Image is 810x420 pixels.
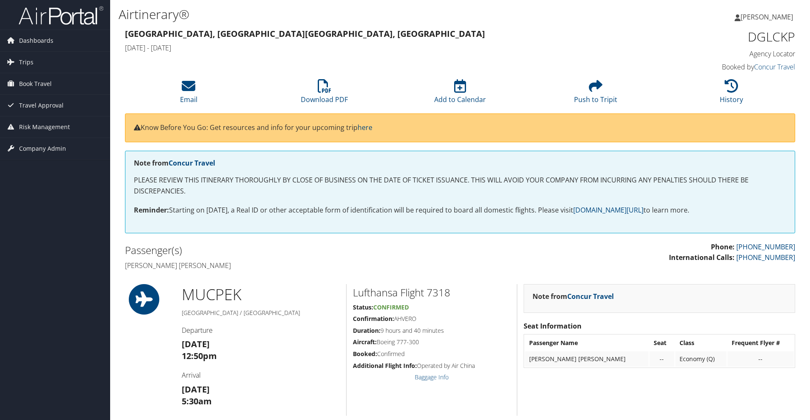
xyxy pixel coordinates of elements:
strong: Phone: [711,242,735,251]
strong: International Calls: [669,253,735,262]
strong: Additional Flight Info: [353,362,417,370]
h1: Airtinerary® [119,6,574,23]
strong: [DATE] [182,384,210,395]
a: Email [180,84,197,104]
h1: DGLCKP [637,28,795,46]
h5: Confirmed [353,350,510,358]
a: Push to Tripit [574,84,617,104]
span: Travel Approval [19,95,64,116]
strong: 12:50pm [182,350,217,362]
h4: [DATE] - [DATE] [125,43,624,52]
strong: [GEOGRAPHIC_DATA], [GEOGRAPHIC_DATA] [GEOGRAPHIC_DATA], [GEOGRAPHIC_DATA] [125,28,485,39]
a: Baggage Info [415,373,449,381]
span: Trips [19,52,33,73]
th: Seat [649,335,674,351]
td: Economy (Q) [675,351,727,367]
span: Risk Management [19,116,70,138]
strong: Note from [533,292,614,301]
th: Frequent Flyer # [727,335,794,351]
h2: Lufthansa Flight 7318 [353,285,510,300]
span: [PERSON_NAME] [741,12,793,22]
a: [PHONE_NUMBER] [736,242,795,251]
strong: Note from [134,158,215,168]
a: Concur Travel [169,158,215,168]
strong: Status: [353,303,373,311]
a: [DOMAIN_NAME][URL] [573,205,644,215]
a: [PERSON_NAME] [735,4,802,30]
strong: Aircraft: [353,338,377,346]
h1: MUC PEK [182,284,340,305]
strong: [DATE] [182,338,210,350]
a: Concur Travel [567,292,614,301]
th: Class [675,335,727,351]
strong: Reminder: [134,205,169,215]
strong: Duration: [353,326,380,334]
a: Add to Calendar [434,84,486,104]
h5: Boeing 777-300 [353,338,510,346]
td: [PERSON_NAME] [PERSON_NAME] [525,351,648,367]
h5: AHVERO [353,315,510,323]
span: Book Travel [19,73,52,94]
h4: Agency Locator [637,49,795,58]
p: Starting on [DATE], a Real ID or other acceptable form of identification will be required to boar... [134,205,786,216]
a: Download PDF [301,84,348,104]
h2: Passenger(s) [125,243,454,257]
span: Company Admin [19,138,66,159]
strong: Confirmation: [353,315,394,323]
h5: 9 hours and 40 minutes [353,326,510,335]
strong: 5:30am [182,395,212,407]
p: Know Before You Go: Get resources and info for your upcoming trip [134,122,786,133]
strong: Seat Information [524,321,582,331]
p: PLEASE REVIEW THIS ITINERARY THOROUGHLY BY CLOSE OF BUSINESS ON THE DATE OF TICKET ISSUANCE. THIS... [134,175,786,196]
a: History [720,84,743,104]
div: -- [732,355,790,363]
strong: Booked: [353,350,377,358]
a: [PHONE_NUMBER] [736,253,795,262]
a: here [358,123,372,132]
a: Concur Travel [754,62,795,72]
th: Passenger Name [525,335,648,351]
div: -- [654,355,670,363]
span: Confirmed [373,303,409,311]
h4: Booked by [637,62,795,72]
span: Dashboards [19,30,53,51]
h4: [PERSON_NAME] [PERSON_NAME] [125,261,454,270]
h4: Arrival [182,370,340,380]
h4: Departure [182,326,340,335]
img: airportal-logo.png [19,6,103,25]
h5: [GEOGRAPHIC_DATA] / [GEOGRAPHIC_DATA] [182,309,340,317]
h5: Operated by Air China [353,362,510,370]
